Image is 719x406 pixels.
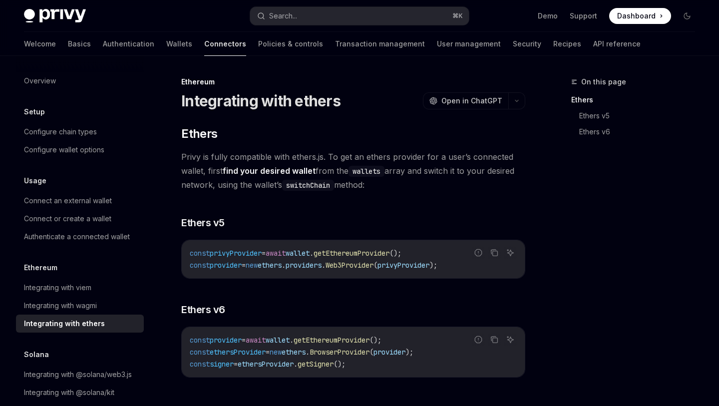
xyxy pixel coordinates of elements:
[270,348,282,357] span: new
[24,349,49,361] h5: Solana
[24,195,112,207] div: Connect an external wallet
[24,126,97,138] div: Configure chain types
[472,246,485,259] button: Report incorrect code
[423,92,508,109] button: Open in ChatGPT
[334,360,346,369] span: ();
[24,9,86,23] img: dark logo
[294,360,298,369] span: .
[16,228,144,246] a: Authenticate a connected wallet
[286,261,322,270] span: providers
[441,96,502,106] span: Open in ChatGPT
[322,261,326,270] span: .
[24,32,56,56] a: Welcome
[16,384,144,402] a: Integrating with @solana/kit
[210,360,234,369] span: signer
[238,360,294,369] span: ethersProvider
[553,32,581,56] a: Recipes
[16,297,144,315] a: Integrating with wagmi
[24,300,97,312] div: Integrating with wagmi
[282,180,334,191] code: switchChain
[437,32,501,56] a: User management
[242,261,246,270] span: =
[282,348,306,357] span: ethers
[181,150,525,192] span: Privy is fully compatible with ethers.js. To get an ethers provider for a user’s connected wallet...
[369,336,381,345] span: ();
[190,261,210,270] span: const
[210,249,262,258] span: privyProvider
[286,249,310,258] span: wallet
[269,10,297,22] div: Search...
[24,318,105,330] div: Integrating with ethers
[242,336,246,345] span: =
[298,360,334,369] span: getSigner
[538,11,558,21] a: Demo
[266,249,286,258] span: await
[581,76,626,88] span: On this page
[369,348,373,357] span: (
[24,262,57,274] h5: Ethereum
[373,261,377,270] span: (
[262,249,266,258] span: =
[181,303,225,317] span: Ethers v6
[488,246,501,259] button: Copy the contents from the code block
[504,246,517,259] button: Ask AI
[290,336,294,345] span: .
[266,336,290,345] span: wallet
[617,11,656,21] span: Dashboard
[210,261,242,270] span: provider
[679,8,695,24] button: Toggle dark mode
[181,77,525,87] div: Ethereum
[314,249,389,258] span: getEthereumProvider
[16,315,144,333] a: Integrating with ethers
[210,348,266,357] span: ethersProvider
[579,108,703,124] a: Ethers v5
[513,32,541,56] a: Security
[24,231,130,243] div: Authenticate a connected wallet
[266,348,270,357] span: =
[24,213,111,225] div: Connect or create a wallet
[190,348,210,357] span: const
[16,279,144,297] a: Integrating with viem
[16,210,144,228] a: Connect or create a wallet
[310,348,369,357] span: BrowserProvider
[24,106,45,118] h5: Setup
[103,32,154,56] a: Authentication
[16,141,144,159] a: Configure wallet options
[181,216,225,230] span: Ethers v5
[452,12,463,20] span: ⌘ K
[472,333,485,346] button: Report incorrect code
[190,360,210,369] span: const
[258,261,282,270] span: ethers
[181,126,217,142] span: Ethers
[24,144,104,156] div: Configure wallet options
[234,360,238,369] span: =
[16,192,144,210] a: Connect an external wallet
[570,11,597,21] a: Support
[294,336,369,345] span: getEthereumProvider
[181,92,341,110] h1: Integrating with ethers
[429,261,437,270] span: );
[24,75,56,87] div: Overview
[579,124,703,140] a: Ethers v6
[204,32,246,56] a: Connectors
[246,336,266,345] span: await
[306,348,310,357] span: .
[223,166,316,176] a: find your desired wallet
[190,336,210,345] span: const
[24,369,132,381] div: Integrating with @solana/web3.js
[405,348,413,357] span: );
[250,7,468,25] button: Search...⌘K
[504,333,517,346] button: Ask AI
[282,261,286,270] span: .
[210,336,242,345] span: provider
[16,366,144,384] a: Integrating with @solana/web3.js
[377,261,429,270] span: privyProvider
[24,387,114,399] div: Integrating with @solana/kit
[609,8,671,24] a: Dashboard
[326,261,373,270] span: Web3Provider
[190,249,210,258] span: const
[349,166,384,177] code: wallets
[310,249,314,258] span: .
[16,72,144,90] a: Overview
[488,333,501,346] button: Copy the contents from the code block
